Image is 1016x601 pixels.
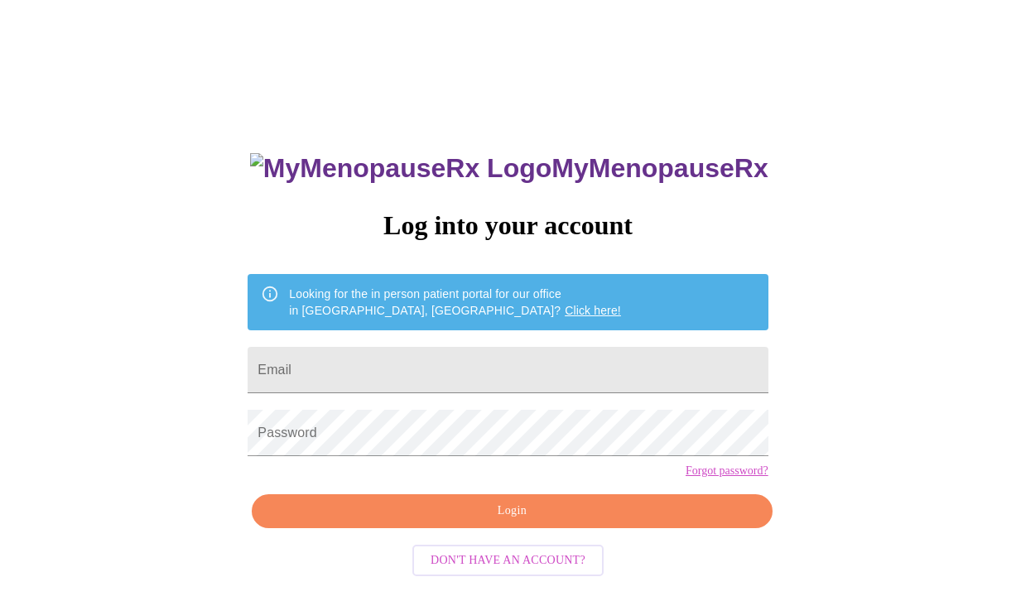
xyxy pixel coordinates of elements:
[408,552,608,566] a: Don't have an account?
[252,494,772,528] button: Login
[289,279,621,325] div: Looking for the in person patient portal for our office in [GEOGRAPHIC_DATA], [GEOGRAPHIC_DATA]?
[250,153,768,184] h3: MyMenopauseRx
[271,501,753,522] span: Login
[431,551,585,571] span: Don't have an account?
[565,304,621,317] a: Click here!
[248,210,768,241] h3: Log into your account
[412,545,604,577] button: Don't have an account?
[250,153,551,184] img: MyMenopauseRx Logo
[686,464,768,478] a: Forgot password?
